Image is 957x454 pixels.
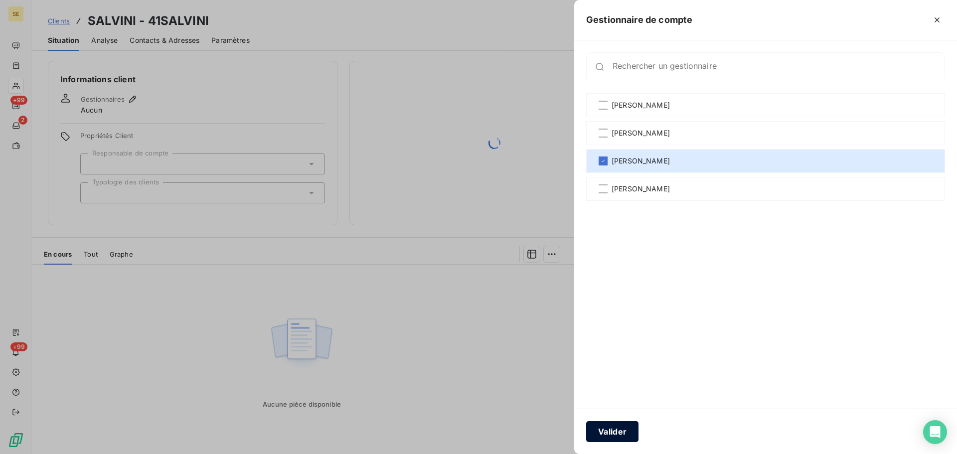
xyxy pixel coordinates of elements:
input: placeholder [613,62,945,72]
div: Open Intercom Messenger [923,420,947,444]
span: [PERSON_NAME] [612,100,670,110]
span: [PERSON_NAME] [612,184,670,194]
h5: Gestionnaire de compte [586,13,692,27]
span: [PERSON_NAME] [612,128,670,138]
span: [PERSON_NAME] [612,156,670,166]
button: Valider [586,421,638,442]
